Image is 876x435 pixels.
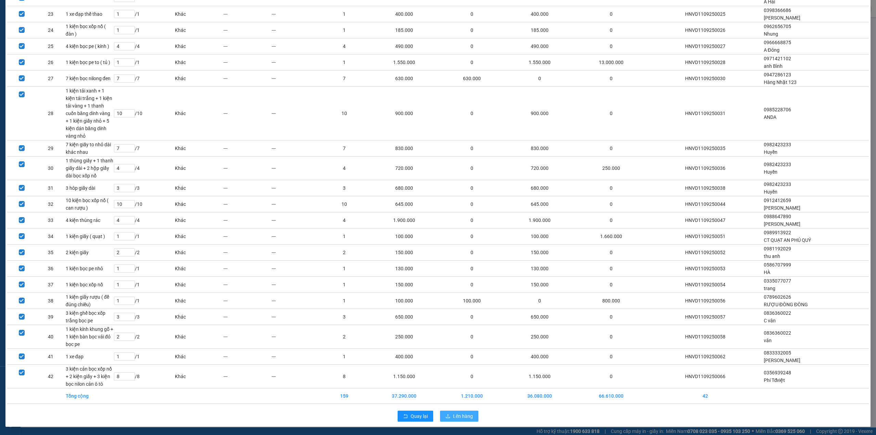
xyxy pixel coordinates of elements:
td: 0 [576,309,647,325]
td: 830.000 [504,140,575,157]
span: RƯỢU ĐÒNG ĐÒNG [764,302,808,307]
td: HNVD1109250028 [647,54,763,71]
td: 1 [320,277,368,293]
td: 1 kiện giấy ( quạt ) [65,228,114,245]
td: 28 [36,87,65,140]
td: Khác [175,228,223,245]
td: 490.000 [504,38,575,54]
td: 40 [36,325,65,349]
td: 0 [440,365,504,388]
td: HNVD1109250030 [647,71,763,87]
button: uploadLên hàng [440,411,478,422]
td: 630.000 [368,71,440,87]
span: Hàng Nhật 123 [764,79,797,85]
span: 0947286123 [764,72,791,77]
td: --- [223,22,271,38]
td: Khác [175,87,223,140]
td: 37.290.000 [368,388,440,404]
td: Khác [175,212,223,228]
td: 1.550.000 [504,54,575,71]
td: 800.000 [576,293,647,309]
span: Lên hàng [453,412,473,420]
td: Khác [175,277,223,293]
td: 400.000 [504,349,575,365]
td: 830.000 [368,140,440,157]
td: Khác [175,180,223,196]
td: / 1 [114,349,175,365]
td: 630.000 [440,71,504,87]
span: 0982423233 [764,182,791,187]
td: 7 [320,140,368,157]
span: 0989913922 [764,230,791,235]
td: Khác [175,22,223,38]
td: 1 [320,6,368,22]
td: 42 [647,388,763,404]
td: HNVD1109250052 [647,245,763,261]
td: / 1 [114,22,175,38]
td: --- [271,325,320,349]
td: 1 kiện bọc xốp nổ [65,277,114,293]
span: CT QUẠT AN PHÚ QUÝ [764,237,811,243]
td: 1 xe đạp [65,349,114,365]
td: --- [223,277,271,293]
td: 0 [576,22,647,38]
td: HNVD1109250054 [647,277,763,293]
td: 1 [320,349,368,365]
td: 250.000 [368,325,440,349]
span: 0789602626 [764,294,791,300]
td: 0 [576,71,647,87]
strong: CSKH: [19,23,36,29]
td: 1 [320,261,368,277]
td: HNVD1109250053 [647,261,763,277]
td: 0 [440,157,504,180]
span: [PERSON_NAME] [764,205,800,211]
td: 0 [576,196,647,212]
td: / 2 [114,325,175,349]
td: --- [223,38,271,54]
td: 1 kiện bọc pe nhỏ [65,261,114,277]
td: 0 [440,22,504,38]
td: 24 [36,22,65,38]
td: 720.000 [504,157,575,180]
td: 400.000 [504,6,575,22]
span: [PHONE_NUMBER] [3,23,52,35]
td: 680.000 [368,180,440,196]
td: 1 kiện giấy rượu ( để đúng chiều) [65,293,114,309]
td: HNVD1109250036 [647,157,763,180]
span: 0982423233 [764,142,791,147]
td: --- [223,157,271,180]
td: Khác [175,38,223,54]
td: 0 [440,140,504,157]
td: HNVD1109250062 [647,349,763,365]
td: / 1 [114,293,175,309]
span: vân [764,338,772,343]
span: ANDA [764,114,776,120]
span: 0985228706 [764,107,791,112]
td: 1 [320,54,368,71]
td: 100.000 [504,228,575,245]
td: 1 xe đạp thể thao [65,6,114,22]
td: 645.000 [368,196,440,212]
td: 3 [320,309,368,325]
span: 0398366686 [764,8,791,13]
td: 1.210.000 [440,388,504,404]
span: 0988647890 [764,214,791,219]
span: CÔNG TY TNHH CHUYỂN PHÁT NHANH BẢO AN [54,23,137,36]
td: HNVD1109250025 [647,6,763,22]
td: 0 [576,212,647,228]
td: HNVD1109250026 [647,22,763,38]
td: HNVD1109250047 [647,212,763,228]
td: HNVD1109250031 [647,87,763,140]
td: --- [223,325,271,349]
td: 2 [320,325,368,349]
td: 0 [576,140,647,157]
span: 0966668875 [764,40,791,45]
td: / 8 [114,365,175,388]
td: --- [271,38,320,54]
td: / 1 [114,54,175,71]
td: 150.000 [504,245,575,261]
span: [PERSON_NAME] [764,15,800,21]
td: 0 [504,71,575,87]
td: / 1 [114,228,175,245]
td: 1 kiện kính khung gỗ + 1 kiện bàn bọc vải đỏ bọc pe [65,325,114,349]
